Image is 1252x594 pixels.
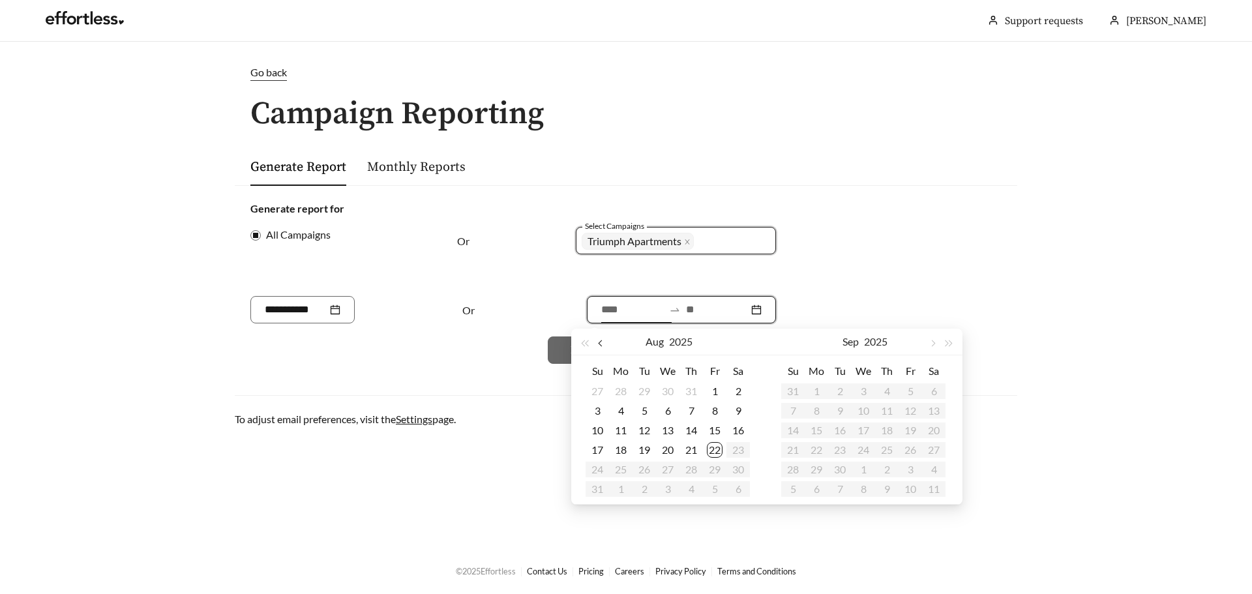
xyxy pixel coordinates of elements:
div: 16 [730,423,746,438]
div: 27 [589,383,605,399]
span: To adjust email preferences, visit the page. [235,413,456,425]
div: 4 [613,403,629,419]
div: 30 [660,383,676,399]
div: 31 [683,383,699,399]
span: Or [462,304,475,316]
th: Su [586,361,609,381]
td: 2025-08-16 [726,421,750,440]
th: Su [781,361,805,381]
div: 7 [683,403,699,419]
div: 22 [707,442,723,458]
div: 18 [613,442,629,458]
div: 12 [636,423,652,438]
div: 14 [683,423,699,438]
div: 6 [660,403,676,419]
span: [PERSON_NAME] [1126,14,1206,27]
a: Go back [235,65,1017,81]
th: Th [679,361,703,381]
td: 2025-08-05 [633,401,656,421]
td: 2025-08-22 [703,440,726,460]
button: Download CSV [548,336,659,364]
a: Contact Us [527,566,567,576]
th: Sa [726,361,750,381]
td: 2025-08-14 [679,421,703,440]
td: 2025-08-19 [633,440,656,460]
td: 2025-08-20 [656,440,679,460]
span: © 2025 Effortless [456,566,516,576]
th: We [852,361,875,381]
td: 2025-08-01 [703,381,726,401]
th: Fr [703,361,726,381]
td: 2025-08-07 [679,401,703,421]
a: Terms and Conditions [717,566,796,576]
div: 17 [589,442,605,458]
th: Sa [922,361,946,381]
button: Aug [646,329,664,355]
td: 2025-08-04 [609,401,633,421]
div: 19 [636,442,652,458]
td: 2025-08-10 [586,421,609,440]
a: Generate Report [250,159,346,175]
td: 2025-08-03 [586,401,609,421]
th: Tu [633,361,656,381]
span: Go back [250,66,287,78]
div: 2 [730,383,746,399]
div: 21 [683,442,699,458]
strong: Generate report for [250,202,344,215]
span: swap-right [669,304,681,316]
span: to [669,304,681,316]
div: 10 [589,423,605,438]
td: 2025-08-21 [679,440,703,460]
a: Support requests [1005,14,1083,27]
div: 11 [613,423,629,438]
a: Privacy Policy [655,566,706,576]
div: 29 [636,383,652,399]
td: 2025-08-08 [703,401,726,421]
div: 28 [613,383,629,399]
td: 2025-08-11 [609,421,633,440]
div: 5 [636,403,652,419]
td: 2025-07-29 [633,381,656,401]
span: close [684,239,691,246]
td: 2025-08-09 [726,401,750,421]
div: 20 [660,442,676,458]
td: 2025-08-18 [609,440,633,460]
div: 8 [707,403,723,419]
div: 13 [660,423,676,438]
a: Settings [396,413,432,425]
th: Mo [609,361,633,381]
th: Mo [805,361,828,381]
td: 2025-08-17 [586,440,609,460]
th: Th [875,361,899,381]
div: 15 [707,423,723,438]
div: 9 [730,403,746,419]
td: 2025-08-06 [656,401,679,421]
td: 2025-07-31 [679,381,703,401]
td: 2025-07-30 [656,381,679,401]
div: 3 [589,403,605,419]
div: 1 [707,383,723,399]
a: Monthly Reports [367,159,466,175]
td: 2025-08-13 [656,421,679,440]
td: 2025-08-02 [726,381,750,401]
a: Careers [615,566,644,576]
th: We [656,361,679,381]
th: Fr [899,361,922,381]
button: 2025 [669,329,693,355]
button: Sep [842,329,859,355]
span: All Campaigns [261,227,336,243]
th: Tu [828,361,852,381]
span: Or [457,235,469,247]
a: Pricing [578,566,604,576]
td: 2025-07-28 [609,381,633,401]
span: Triumph Apartments [588,235,681,247]
td: 2025-08-15 [703,421,726,440]
button: 2025 [864,329,887,355]
td: 2025-07-27 [586,381,609,401]
h1: Campaign Reporting [235,97,1017,132]
td: 2025-08-12 [633,421,656,440]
